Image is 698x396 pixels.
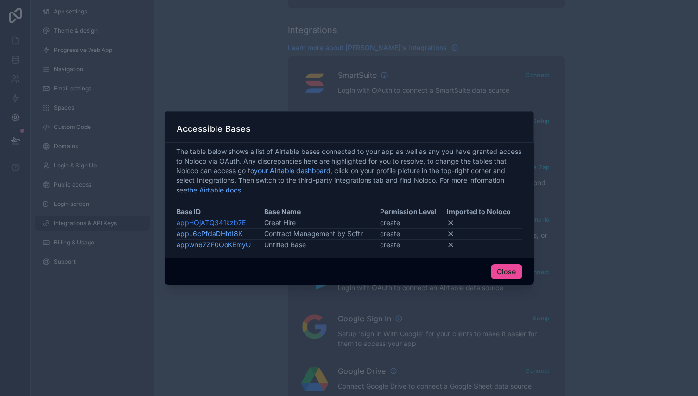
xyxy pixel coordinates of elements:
[177,230,242,238] a: appL6cPfdaDHhtI8K
[177,123,251,135] h3: Accessible Bases
[176,147,522,195] span: The table below shows a list of Airtable bases connected to your app as well as any you have gran...
[446,206,522,217] th: Imported to Noloco
[264,206,380,217] th: Base Name
[176,206,264,217] th: Base ID
[380,239,446,250] td: create
[491,264,522,280] button: Close
[264,228,380,239] td: Contract Management by Softr
[380,217,446,228] td: create
[264,239,380,250] td: Untitled Base
[380,206,446,217] th: Permission Level
[380,228,446,239] td: create
[177,218,246,227] a: appHOjATQ341kzb7E
[264,217,380,228] td: Great Hire
[187,186,241,194] a: the Airtable docs
[254,166,330,175] a: your Airtable dashboard
[177,241,251,249] a: appwn67ZF0OoKEmyU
